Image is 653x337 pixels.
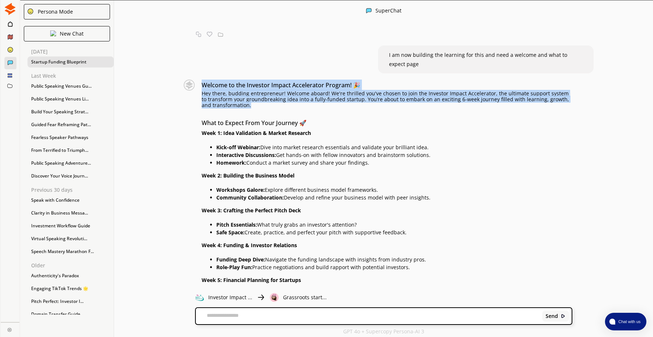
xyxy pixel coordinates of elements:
p: Explore different business model frameworks. [216,187,572,193]
img: Copy [196,32,201,37]
img: Close [50,30,56,36]
div: Public Speaking Venues Gu... [27,81,114,92]
span: I am now building the learning for this and need a welcome and what to expect page [389,51,567,67]
div: Speech Mastery Marathon F... [27,246,114,257]
strong: Community Collaboration: [216,194,284,201]
h3: Welcome to the Investor Impact Accelerator Program! 🎉 [202,80,572,91]
p: Hey there, budding entrepreneur! Welcome aboard! We're thrilled you've chosen to join the Investo... [202,91,572,108]
p: Dive into market research essentials and validate your brilliant idea. [216,144,572,150]
img: Close [257,293,265,302]
img: Close [561,314,566,319]
h4: Week 1: Idea Validation & Market Research [202,128,572,138]
div: Domain Transfer Guide [27,309,114,320]
strong: Workshops Galore: [216,186,265,193]
p: Develop and refine your business model with peer insights. [216,195,572,201]
img: Close [7,327,12,332]
h3: What to Expect From Your Journey 🚀 [202,117,572,128]
p: Navigate the funding landscape with insights from industry pros. [216,257,572,263]
span: Chat with us [615,319,642,325]
img: Close [366,8,372,14]
p: Practice negotiations and build rapport with potential investors. [216,264,572,270]
div: Startup Funding Blueprint [27,56,114,67]
strong: Interactive Discussions: [216,151,276,158]
h4: Week 5: Financial Planning for Startups [202,275,572,285]
img: Save [218,32,223,37]
p: Last Week [31,73,114,79]
img: Favorite [207,32,212,37]
div: Public Speaking Venues Li... [27,94,114,105]
p: Create, practice, and perfect your pitch with supportive feedback. [216,230,572,235]
strong: Kick-off Webinar: [216,144,260,151]
strong: Funding Deep Dive: [216,256,265,263]
div: Engaging TikTok Trends 🌟 [27,283,114,294]
p: Previous 30 days [31,187,114,193]
h4: Week 3: Crafting the Perfect Pitch Deck [202,206,572,215]
p: New Chat [60,31,84,37]
h4: Week 4: Funding & Investor Relations [202,241,572,250]
strong: Homework: [216,159,246,166]
p: Grassroots start... [283,294,327,300]
div: Investment Workflow Guide [27,220,114,231]
div: Virtual Speaking Revoluti... [27,233,114,244]
div: Build Your Speaking Strat... [27,106,114,117]
div: Pitch Perfect: Investor I... [27,296,114,307]
p: Get hands-on with fellow innovators and brainstorm solutions. [216,152,572,158]
p: Conduct a market survey and share your findings. [216,160,572,166]
div: Clarity in Business Messa... [27,208,114,219]
p: Older [31,263,114,268]
div: Persona Mode [35,9,73,15]
h4: Week 2: Building the Business Model [202,171,572,180]
img: Close [195,293,204,302]
strong: Safe Space: [216,229,245,236]
div: Fearless Speaker Pathways [27,132,114,143]
img: Close [27,8,34,15]
strong: Role-Play Fun: [216,264,252,271]
img: Close [181,80,198,91]
a: Close [1,322,19,335]
div: Public Speaking Adventure... [27,158,114,169]
b: Send [546,313,558,319]
div: SuperChat [375,8,401,15]
p: Investor Impact ... [208,294,252,300]
div: From Terrified to Triumph... [27,145,114,156]
img: Close [4,3,16,15]
div: Guided Fear Reframing Pat... [27,119,114,130]
img: Close [270,293,279,302]
p: [DATE] [31,49,114,55]
div: Speak with Confidence [27,195,114,206]
strong: Pitch Essentials: [216,221,257,228]
p: What truly grabs an investor's attention? [216,222,572,228]
div: Discover Your Voice Journ... [27,171,114,182]
div: Authenticity's Paradox [27,270,114,281]
p: GPT 4o + Supercopy Persona-AI 3 [343,329,424,334]
button: atlas-launcher [605,313,646,330]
